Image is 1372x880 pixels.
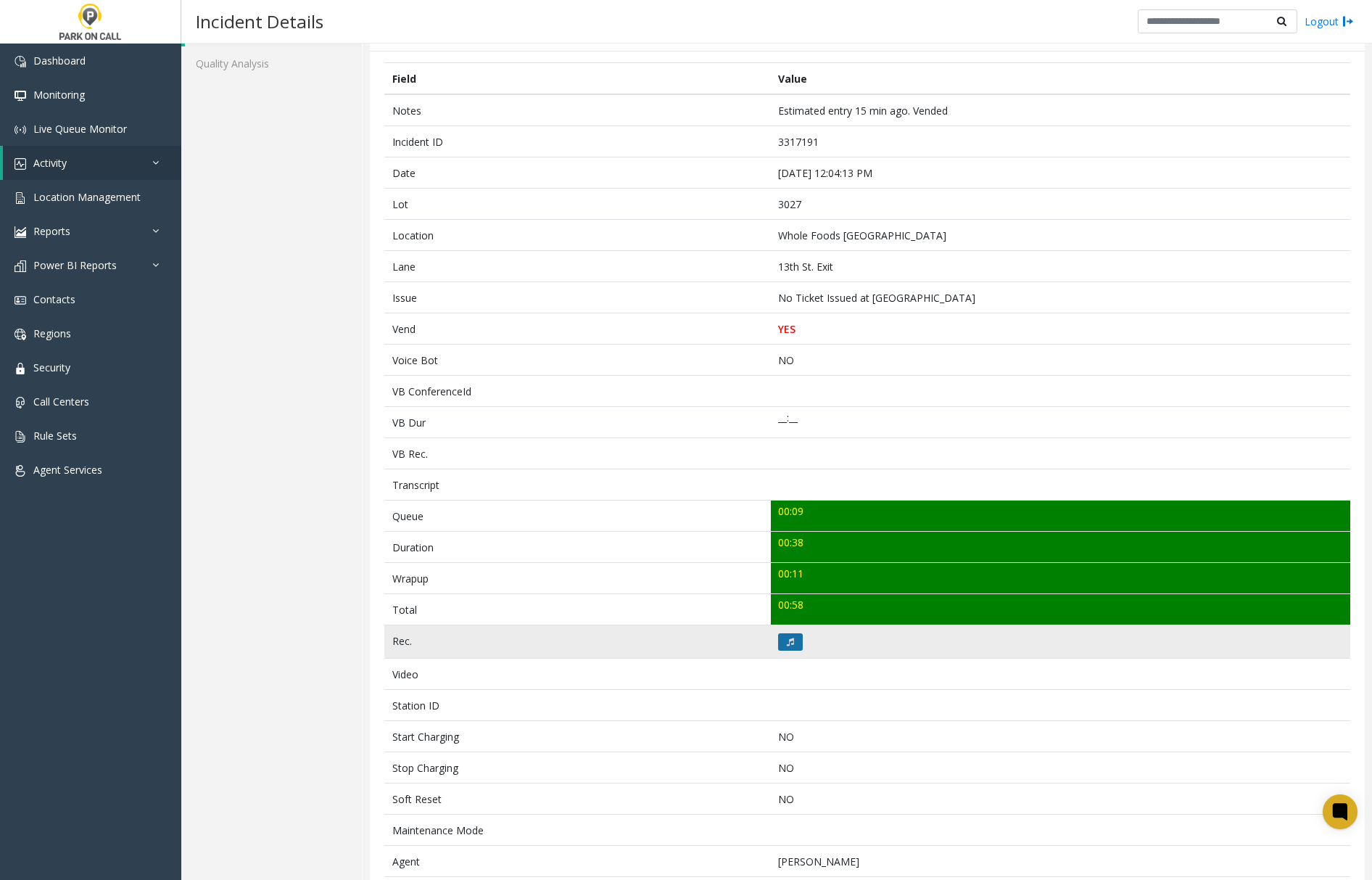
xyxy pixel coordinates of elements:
a: Activity [3,146,181,180]
td: Date [384,157,771,189]
span: Rule Sets [33,429,77,443]
td: Queue [384,501,771,532]
span: Contacts [33,292,75,306]
span: Agent Services [33,463,102,477]
td: Video [384,659,771,690]
p: NO [778,760,1342,776]
span: Activity [33,156,67,170]
td: Rec. [384,625,771,659]
td: Vend [384,313,771,345]
img: 'icon' [15,158,26,170]
td: 13th St. Exit [771,251,1350,282]
td: Transcript [384,469,771,501]
img: 'icon' [15,363,26,374]
td: 00:11 [771,563,1350,594]
span: Dashboard [33,54,86,67]
td: Whole Foods [GEOGRAPHIC_DATA] [771,220,1350,251]
img: 'icon' [15,465,26,477]
td: Station ID [384,690,771,721]
td: Lane [384,251,771,282]
td: VB ConferenceId [384,376,771,407]
td: [PERSON_NAME] [771,846,1350,877]
td: Voice Bot [384,345,771,376]
h3: Incident Details [189,4,331,39]
a: Logout [1305,14,1354,29]
td: Notes [384,94,771,126]
td: Start Charging [384,721,771,752]
img: 'icon' [15,397,26,408]
td: 00:09 [771,501,1350,532]
span: Power BI Reports [33,258,117,272]
img: 'icon' [15,431,26,443]
span: Live Queue Monitor [33,122,127,136]
p: NO [778,353,1342,368]
td: Incident ID [384,126,771,157]
td: Soft Reset [384,784,771,815]
img: 'icon' [15,56,26,67]
td: 00:38 [771,532,1350,563]
span: Regions [33,326,71,340]
td: Lot [384,189,771,220]
img: 'icon' [15,90,26,102]
img: 'icon' [15,295,26,306]
p: YES [778,321,1342,337]
p: NO [778,729,1342,744]
th: Field [384,63,771,95]
img: 'icon' [15,124,26,136]
td: No Ticket Issued at [GEOGRAPHIC_DATA] [771,282,1350,313]
img: logout [1342,14,1354,29]
td: [DATE] 12:04:13 PM [771,157,1350,189]
td: Total [384,594,771,625]
span: Location Management [33,190,141,204]
td: Agent [384,846,771,877]
span: Call Centers [33,395,89,408]
a: Quality Analysis [181,46,362,81]
td: Issue [384,282,771,313]
span: Monitoring [33,88,85,102]
td: Estimated entry 15 min ago. Vended [771,94,1350,126]
th: Value [771,63,1350,95]
td: Duration [384,532,771,563]
img: 'icon' [15,192,26,204]
td: __:__ [771,407,1350,438]
td: Maintenance Mode [384,815,771,846]
td: VB Dur [384,407,771,438]
span: Security [33,361,70,374]
img: 'icon' [15,226,26,238]
td: 3027 [771,189,1350,220]
img: 'icon' [15,329,26,340]
td: Stop Charging [384,752,771,784]
td: 00:58 [771,594,1350,625]
td: 3317191 [771,126,1350,157]
td: Wrapup [384,563,771,594]
span: Reports [33,224,70,238]
td: VB Rec. [384,438,771,469]
img: 'icon' [15,260,26,272]
p: NO [778,791,1342,807]
td: Location [384,220,771,251]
